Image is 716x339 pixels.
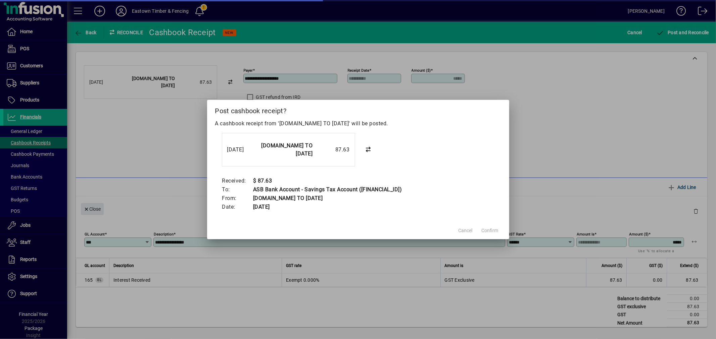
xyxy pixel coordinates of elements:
div: [DATE] [227,146,254,154]
div: 87.63 [316,146,350,154]
td: [DOMAIN_NAME] TO [DATE] [253,194,402,203]
p: A cashbook receipt from '[DOMAIN_NAME] TO [DATE]' will be posted. [215,120,501,128]
h2: Post cashbook receipt? [207,100,509,119]
td: Date: [222,203,253,211]
strong: [DOMAIN_NAME] TO [DATE] [261,142,313,157]
td: Received: [222,177,253,185]
td: From: [222,194,253,203]
td: $ 87.63 [253,177,402,185]
td: ASB Bank Account - Savings Tax Account ([FINANCIAL_ID]) [253,185,402,194]
td: [DATE] [253,203,402,211]
td: To: [222,185,253,194]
